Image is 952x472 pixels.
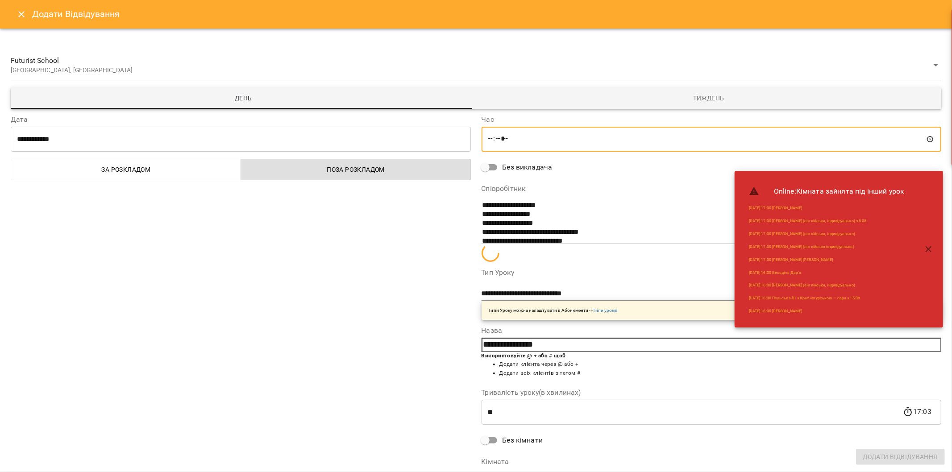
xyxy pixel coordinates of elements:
[499,360,942,369] li: Додати клієнта через @ або +
[503,435,543,446] span: Без кімнати
[749,205,802,211] a: [DATE] 17:00 [PERSON_NAME]
[11,159,241,180] button: За розкладом
[593,308,618,313] a: Типи уроків
[241,159,471,180] button: Поза розкладом
[749,308,802,314] a: [DATE] 16:00 [PERSON_NAME]
[499,369,942,378] li: Додати всіх клієнтів з тегом #
[749,244,854,250] a: [DATE] 17:00 [PERSON_NAME] (англійська індивідуально)
[11,66,931,75] p: [GEOGRAPHIC_DATA], [GEOGRAPHIC_DATA]
[749,231,855,237] a: [DATE] 17:00 [PERSON_NAME] (англійська, індивідуально)
[749,282,855,288] a: [DATE] 16:00 [PERSON_NAME] (англійська, індивідуально)
[749,218,867,224] a: [DATE] 17:00 [PERSON_NAME] (англійська, індивідуально) з 8.08
[749,257,833,263] a: [DATE] 17:00 [PERSON_NAME] [PERSON_NAME]
[482,269,942,276] label: Тип Уроку
[16,93,471,104] span: День
[482,93,936,104] span: Тиждень
[246,164,466,175] span: Поза розкладом
[489,307,618,314] p: Типи Уроку можна налаштувати в Абонементи ->
[749,295,860,301] a: [DATE] 16:00 Польська В1 з Красногурською — пара з 15.08
[482,458,942,465] label: Кімната
[11,50,941,80] div: Futurist School[GEOGRAPHIC_DATA], [GEOGRAPHIC_DATA]
[482,185,942,192] label: Співробітник
[749,270,802,276] a: [DATE] 16:00 Бесєдіна Дар'я
[11,116,471,123] label: Дата
[774,186,904,197] span: Online : Кімната зайнята під інший урок
[482,389,942,396] label: Тривалість уроку(в хвилинах)
[482,352,566,359] b: Використовуйте @ + або # щоб
[482,327,942,334] label: Назва
[11,4,32,25] button: Close
[503,162,553,173] span: Без викладача
[32,7,120,21] h6: Додати Відвідування
[482,116,942,123] label: Час
[11,55,931,66] span: Futurist School
[17,164,236,175] span: За розкладом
